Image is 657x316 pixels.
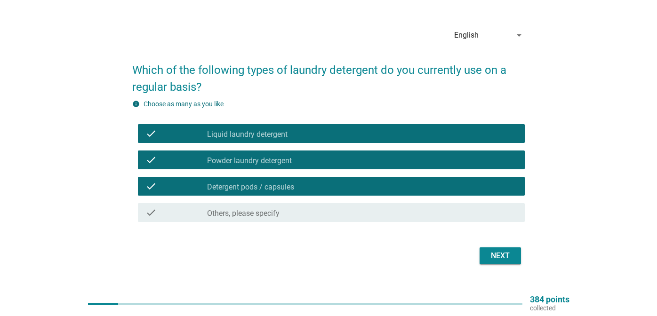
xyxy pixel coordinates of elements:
div: Next [487,250,513,261]
label: Others, please specify [207,209,280,218]
label: Powder laundry detergent [207,156,292,166]
p: collected [530,304,569,312]
i: check [145,128,157,139]
label: Liquid laundry detergent [207,130,288,139]
i: check [145,207,157,218]
i: check [145,181,157,192]
i: check [145,154,157,166]
i: info [132,100,140,108]
i: arrow_drop_down [513,30,525,41]
button: Next [480,247,521,264]
p: 384 points [530,295,569,304]
label: Detergent pods / capsules [207,182,294,192]
label: Choose as many as you like [144,100,224,108]
div: English [454,31,479,39]
h2: Which of the following types of laundry detergent do you currently use on a regular basis? [132,52,525,95]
